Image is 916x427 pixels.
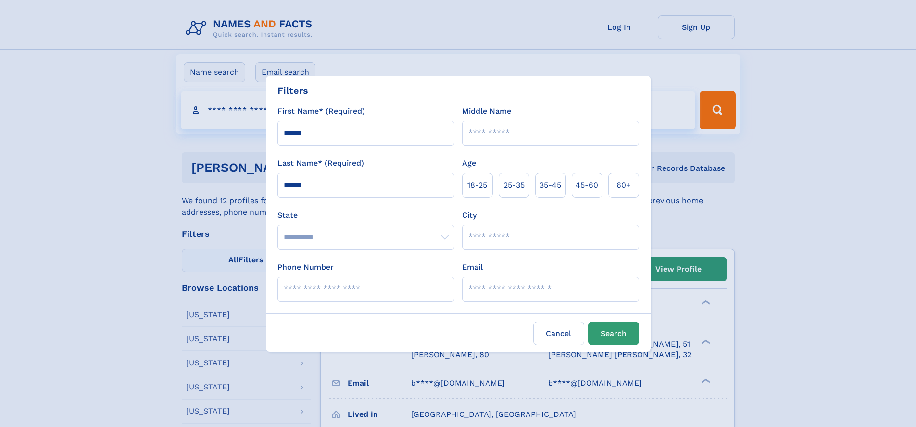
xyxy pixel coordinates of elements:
[462,209,477,221] label: City
[462,157,476,169] label: Age
[277,105,365,117] label: First Name* (Required)
[616,180,631,191] span: 60+
[277,157,364,169] label: Last Name* (Required)
[503,180,525,191] span: 25‑35
[467,180,487,191] span: 18‑25
[462,261,483,273] label: Email
[533,322,584,345] label: Cancel
[588,322,639,345] button: Search
[277,261,334,273] label: Phone Number
[277,209,454,221] label: State
[462,105,511,117] label: Middle Name
[540,180,561,191] span: 35‑45
[277,83,308,98] div: Filters
[576,180,598,191] span: 45‑60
